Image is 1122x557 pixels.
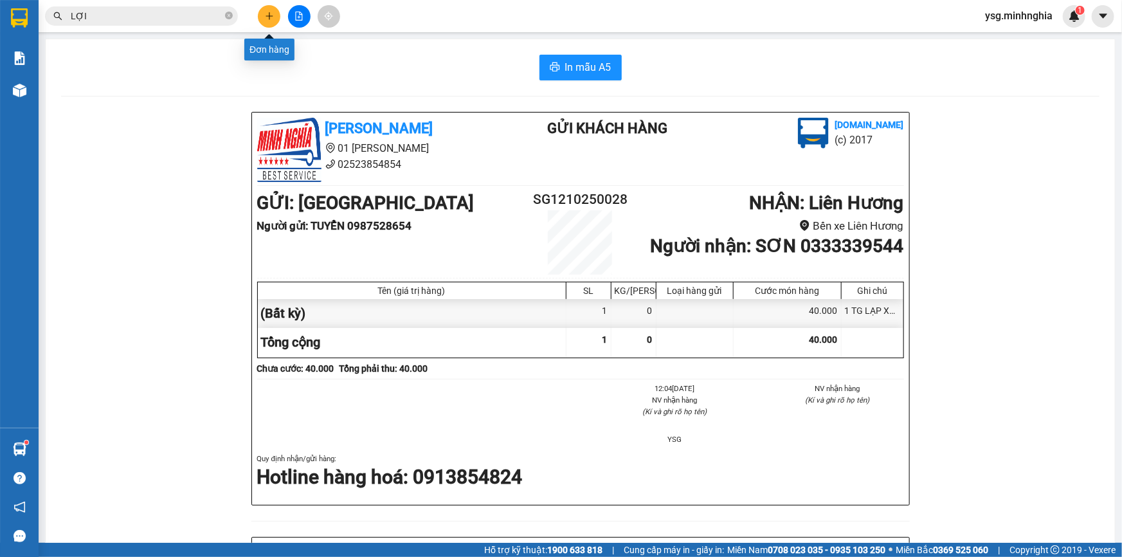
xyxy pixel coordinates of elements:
span: Tổng cộng [261,334,321,350]
span: phone [74,47,84,57]
li: (c) 2017 [835,132,904,148]
div: Quy định nhận/gửi hàng : [257,453,904,491]
i: (Kí và ghi rõ họ tên) [642,407,707,416]
span: ⚪️ [889,547,892,552]
b: [PERSON_NAME] [74,8,182,24]
img: icon-new-feature [1069,10,1080,22]
b: GỬI : [GEOGRAPHIC_DATA] [257,192,475,214]
strong: 1900 633 818 [547,545,602,555]
img: logo.jpg [6,6,70,70]
li: Bến xe Liên Hương [634,217,903,235]
div: 1 TG LẠP XƯỞNG [842,299,903,328]
div: 1 [566,299,611,328]
span: phone [325,159,336,169]
b: NHẬN : Liên Hương [749,192,903,214]
sup: 1 [24,441,28,444]
i: (Kí và ghi rõ họ tên) [806,396,870,405]
span: caret-down [1098,10,1109,22]
button: printerIn mẫu A5 [539,55,622,80]
span: | [998,543,1000,557]
div: 40.000 [734,299,842,328]
span: printer [550,62,560,74]
li: NV nhận hàng [609,394,741,406]
span: question-circle [14,472,26,484]
img: warehouse-icon [13,84,26,97]
img: warehouse-icon [13,443,26,456]
li: 01 [PERSON_NAME] [257,140,496,156]
span: aim [324,12,333,21]
span: environment [74,31,84,41]
span: close-circle [225,10,233,23]
b: Chưa cước : 40.000 [257,363,334,374]
img: logo.jpg [257,118,321,182]
span: Hỗ trợ kỹ thuật: [484,543,602,557]
div: Loại hàng gửi [660,286,730,296]
button: plus [258,5,280,28]
button: aim [318,5,340,28]
b: Người nhận : SƠN 0333339544 [650,235,903,257]
li: 02523854854 [257,156,496,172]
div: SL [570,286,608,296]
div: KG/[PERSON_NAME] [615,286,653,296]
span: Miền Bắc [896,543,988,557]
li: YSG [609,434,741,445]
div: Ghi chú [845,286,900,296]
b: GỬI : [GEOGRAPHIC_DATA] [6,80,223,102]
span: 0 [647,334,653,345]
span: | [612,543,614,557]
img: logo-vxr [11,8,28,28]
strong: 0369 525 060 [933,545,988,555]
span: file-add [294,12,303,21]
span: Miền Nam [727,543,885,557]
img: solution-icon [13,51,26,65]
div: 0 [611,299,656,328]
b: [PERSON_NAME] [325,120,433,136]
input: Tìm tên, số ĐT hoặc mã đơn [71,9,222,23]
li: NV nhận hàng [772,383,904,394]
img: logo.jpg [798,118,829,149]
li: 02523854854 [6,44,245,60]
b: Gửi khách hàng [547,120,667,136]
span: environment [799,220,810,231]
span: ysg.minhnghia [975,8,1063,24]
span: search [53,12,62,21]
strong: 0708 023 035 - 0935 103 250 [768,545,885,555]
button: file-add [288,5,311,28]
span: copyright [1051,545,1060,554]
b: Tổng phải thu: 40.000 [339,363,428,374]
h2: SG1210250028 [527,189,635,210]
span: Cung cấp máy in - giấy in: [624,543,724,557]
span: plus [265,12,274,21]
strong: Hotline hàng hoá: 0913854824 [257,466,523,488]
sup: 1 [1076,6,1085,15]
span: 1 [1078,6,1082,15]
b: [DOMAIN_NAME] [835,120,904,130]
button: caret-down [1092,5,1114,28]
span: In mẫu A5 [565,59,611,75]
div: (Bất kỳ) [258,299,566,328]
span: message [14,530,26,542]
span: 1 [602,334,608,345]
span: 40.000 [810,334,838,345]
span: close-circle [225,12,233,19]
span: notification [14,501,26,513]
div: Tên (giá trị hàng) [261,286,563,296]
div: Cước món hàng [737,286,838,296]
span: environment [325,143,336,153]
li: 12:04[DATE] [609,383,741,394]
b: Người gửi : TUYỂN 0987528654 [257,219,412,232]
li: 01 [PERSON_NAME] [6,28,245,44]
